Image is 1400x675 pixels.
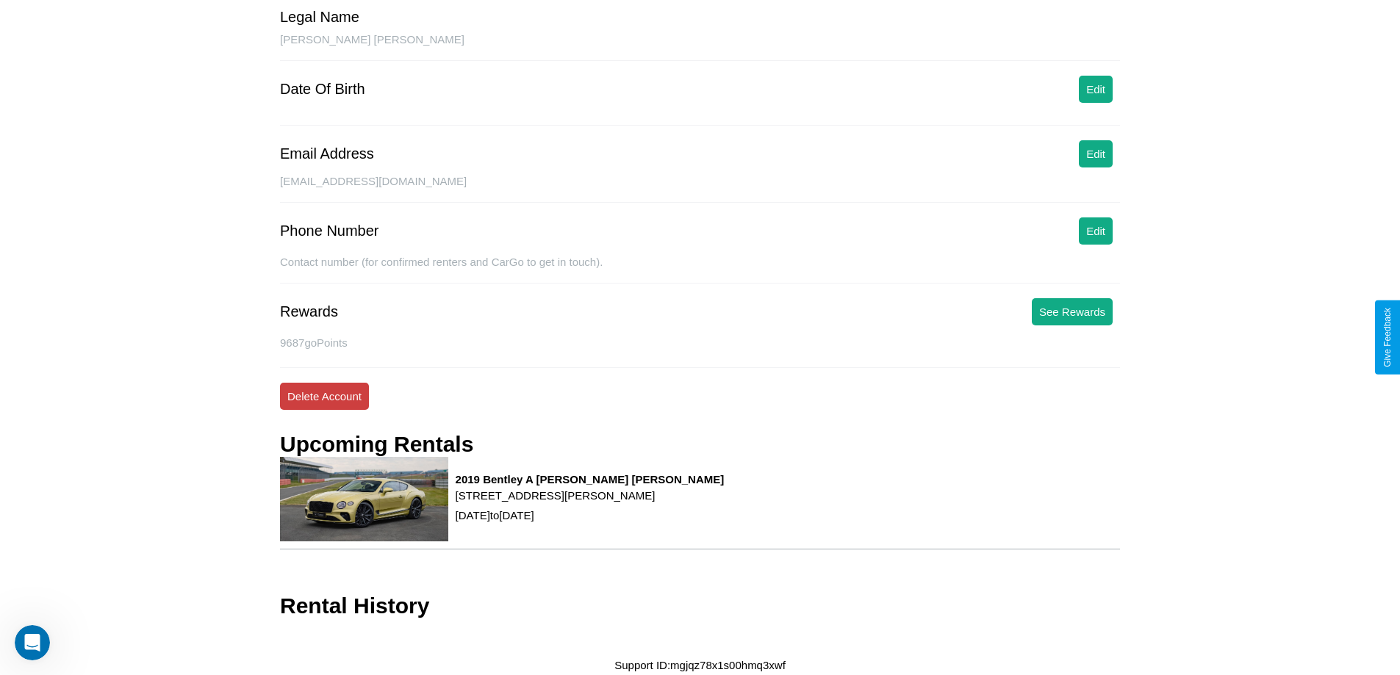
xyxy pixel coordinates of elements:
button: Delete Account [280,383,369,410]
div: Rewards [280,303,338,320]
div: Legal Name [280,9,359,26]
p: [STREET_ADDRESS][PERSON_NAME] [456,486,725,505]
div: Email Address [280,145,374,162]
div: [EMAIL_ADDRESS][DOMAIN_NAME] [280,175,1120,203]
p: 9687 goPoints [280,333,1120,353]
p: [DATE] to [DATE] [456,505,725,525]
h3: Rental History [280,593,429,618]
div: Date Of Birth [280,81,365,98]
button: See Rewards [1032,298,1113,325]
button: Edit [1079,140,1113,167]
h3: Upcoming Rentals [280,432,473,457]
button: Edit [1079,217,1113,245]
p: Support ID: mgjqz78x1s00hmq3xwf [614,655,786,675]
h3: 2019 Bentley A [PERSON_NAME] [PERSON_NAME] [456,473,725,486]
div: Contact number (for confirmed renters and CarGo to get in touch). [280,256,1120,284]
div: Give Feedback [1382,308,1393,367]
button: Edit [1079,76,1113,103]
iframe: Intercom live chat [15,625,50,660]
div: Phone Number [280,223,379,239]
div: [PERSON_NAME] [PERSON_NAME] [280,33,1120,61]
img: rental [280,457,448,541]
